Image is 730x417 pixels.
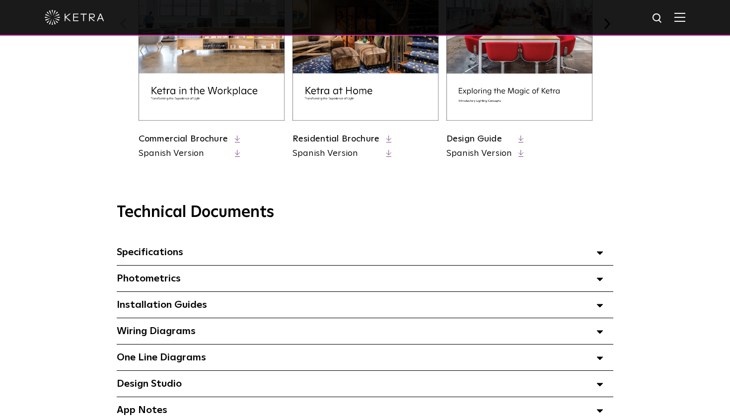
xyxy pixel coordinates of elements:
span: One Line Diagrams [117,352,206,362]
span: Wiring Diagrams [117,326,196,336]
a: Design Guide [446,135,502,143]
a: Commercial Brochure [139,135,228,143]
img: Hamburger%20Nav.svg [674,12,685,22]
img: search icon [652,12,664,25]
h3: Technical Documents [117,203,613,222]
span: Design Studio [117,379,182,389]
a: Residential Brochure [292,135,379,143]
img: ketra-logo-2019-white [45,10,104,25]
span: App Notes [117,405,167,415]
span: Specifications [117,247,183,257]
a: Spanish Version [139,147,228,160]
a: Spanish Version [446,147,511,160]
span: Photometrics [117,274,181,283]
span: Installation Guides [117,300,207,310]
a: Spanish Version [292,147,379,160]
